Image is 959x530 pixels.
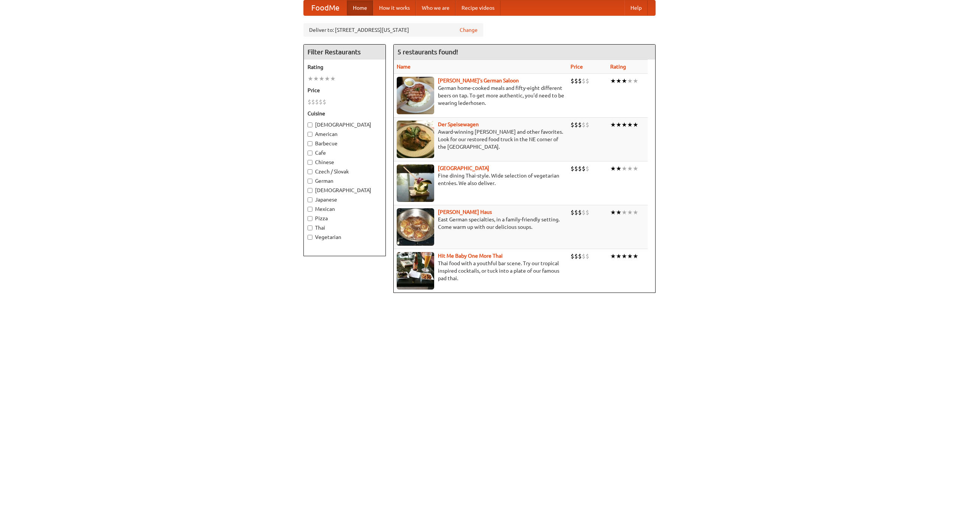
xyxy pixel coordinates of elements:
li: ★ [621,252,627,260]
input: Cafe [308,151,312,155]
li: $ [571,121,574,129]
input: Mexican [308,207,312,212]
li: ★ [633,121,638,129]
li: ★ [616,252,621,260]
a: Name [397,64,411,70]
li: ★ [627,252,633,260]
li: $ [578,252,582,260]
a: How it works [373,0,416,15]
input: Chinese [308,160,312,165]
li: ★ [610,252,616,260]
li: ★ [616,121,621,129]
li: $ [582,164,586,173]
a: [PERSON_NAME]'s German Saloon [438,78,519,84]
input: [DEMOGRAPHIC_DATA] [308,122,312,127]
li: $ [574,252,578,260]
li: ★ [627,164,633,173]
li: $ [571,77,574,85]
li: ★ [621,77,627,85]
a: Rating [610,64,626,70]
input: [DEMOGRAPHIC_DATA] [308,188,312,193]
label: [DEMOGRAPHIC_DATA] [308,187,382,194]
li: ★ [621,164,627,173]
li: $ [571,164,574,173]
a: Price [571,64,583,70]
li: $ [578,121,582,129]
input: Japanese [308,197,312,202]
li: $ [315,98,319,106]
li: $ [586,208,589,216]
li: ★ [627,77,633,85]
li: ★ [633,208,638,216]
p: Thai food with a youthful bar scene. Try our tropical inspired cocktails, or tuck into a plate of... [397,260,565,282]
li: $ [582,252,586,260]
a: [GEOGRAPHIC_DATA] [438,165,489,171]
input: Czech / Slovak [308,169,312,174]
label: German [308,177,382,185]
h5: Cuisine [308,110,382,117]
a: Hit Me Baby One More Thai [438,253,503,259]
li: $ [311,98,315,106]
h4: Filter Restaurants [304,45,385,60]
li: ★ [616,208,621,216]
li: $ [319,98,323,106]
label: Pizza [308,215,382,222]
li: ★ [616,77,621,85]
li: $ [586,164,589,173]
li: $ [586,121,589,129]
li: $ [308,98,311,106]
li: ★ [610,164,616,173]
input: Vegetarian [308,235,312,240]
label: Japanese [308,196,382,203]
label: American [308,130,382,138]
li: $ [574,208,578,216]
img: kohlhaus.jpg [397,208,434,246]
a: Who we are [416,0,456,15]
li: $ [574,164,578,173]
li: $ [578,77,582,85]
li: ★ [616,164,621,173]
input: Barbecue [308,141,312,146]
label: Czech / Slovak [308,168,382,175]
li: ★ [627,208,633,216]
label: Mexican [308,205,382,213]
a: Der Speisewagen [438,121,479,127]
li: ★ [610,121,616,129]
li: ★ [610,208,616,216]
a: [PERSON_NAME] Haus [438,209,492,215]
li: $ [323,98,326,106]
li: $ [582,77,586,85]
img: babythai.jpg [397,252,434,290]
label: Thai [308,224,382,231]
li: ★ [610,77,616,85]
li: ★ [621,208,627,216]
label: Barbecue [308,140,382,147]
li: $ [582,208,586,216]
img: speisewagen.jpg [397,121,434,158]
li: $ [586,252,589,260]
li: ★ [633,164,638,173]
label: Cafe [308,149,382,157]
a: Home [347,0,373,15]
a: Change [460,26,478,34]
li: ★ [633,252,638,260]
li: ★ [621,121,627,129]
a: Help [624,0,648,15]
li: $ [578,164,582,173]
h5: Rating [308,63,382,71]
li: $ [578,208,582,216]
li: ★ [313,75,319,83]
img: esthers.jpg [397,77,434,114]
li: $ [586,77,589,85]
input: German [308,179,312,184]
li: $ [571,252,574,260]
li: $ [582,121,586,129]
img: satay.jpg [397,164,434,202]
li: $ [574,121,578,129]
li: ★ [324,75,330,83]
a: FoodMe [304,0,347,15]
ng-pluralize: 5 restaurants found! [397,48,458,55]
